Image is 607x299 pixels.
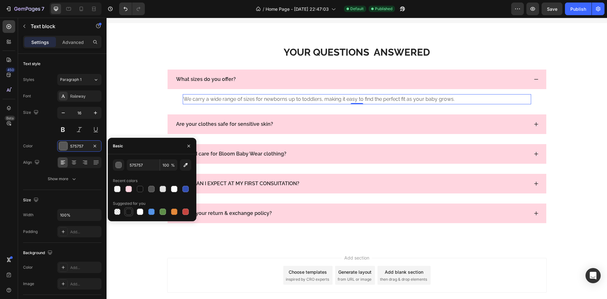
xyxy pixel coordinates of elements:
span: from URL or image [231,259,265,265]
div: Add... [70,281,100,287]
span: Paragraph 1 [60,77,82,82]
div: Basic [113,143,123,149]
span: / [263,6,264,12]
span: Save [547,6,557,12]
div: 575757 [70,143,89,149]
span: then drag & drop elements [273,259,321,265]
p: Settings [31,39,49,46]
div: Width [23,212,34,218]
button: 7 [3,3,47,15]
div: Recent colors [113,178,138,184]
div: Size [23,196,40,204]
p: 7 [41,5,44,13]
button: Show more [23,173,101,185]
div: Color [23,143,33,149]
div: Padding [23,229,38,235]
button: Paragraph 1 [57,74,101,85]
div: Raleway [70,94,100,99]
p: Advanced [62,39,84,46]
div: Align [23,158,41,167]
div: Suggested for you [113,201,145,206]
div: Image [23,281,34,287]
div: Add... [70,229,100,235]
input: Eg: FFFFFF [127,159,160,171]
div: Color [23,265,33,270]
iframe: Design area [107,18,607,299]
input: Auto [58,209,101,221]
p: Text block [31,22,84,30]
div: Font [23,93,31,99]
span: % [171,162,175,168]
div: Size [23,108,40,117]
div: Undo/Redo [119,3,145,15]
div: 450 [6,67,15,72]
div: Show more [48,176,77,182]
div: Publish [570,6,586,12]
span: inspired by CRO experts [179,259,223,265]
div: Generate layout [232,251,265,258]
span: Published [375,6,392,12]
span: Default [350,6,364,12]
div: Open Intercom Messenger [586,268,601,283]
span: Add section [235,237,265,243]
button: Save [542,3,562,15]
div: Choose templates [182,251,220,258]
span: Home Page - [DATE] 22:47:03 [266,6,329,12]
div: Beta [5,116,15,121]
div: Add... [70,265,100,271]
div: Background [23,249,54,257]
div: Styles [23,77,34,82]
div: Add blank section [278,251,317,258]
div: Text style [23,61,40,67]
button: Publish [565,3,592,15]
